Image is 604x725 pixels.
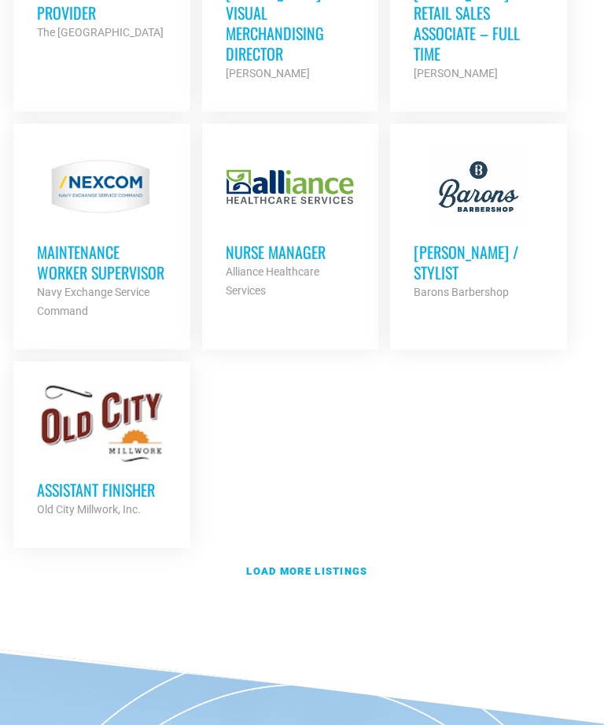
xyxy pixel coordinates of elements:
[37,286,149,317] strong: Navy Exchange Service Command
[13,124,190,344] a: MAINTENANCE WORKER SUPERVISOR Navy Exchange Service Command
[202,124,378,324] a: Nurse Manager Alliance Healthcare Services
[37,503,141,516] strong: Old City Millwork, Inc.
[246,565,367,577] strong: Load more listings
[37,26,164,39] strong: The [GEOGRAPHIC_DATA]
[13,361,190,542] a: Assistant Finisher Old City Millwork, Inc.
[414,286,509,298] strong: Barons Barbershop
[414,242,543,283] h3: [PERSON_NAME] / Stylist
[226,265,319,297] strong: Alliance Healthcare Services
[226,242,355,262] h3: Nurse Manager
[8,553,596,590] a: Load more listings
[390,124,566,325] a: [PERSON_NAME] / Stylist Barons Barbershop
[37,242,166,283] h3: MAINTENANCE WORKER SUPERVISOR
[226,67,310,80] strong: [PERSON_NAME]
[37,479,166,500] h3: Assistant Finisher
[414,67,498,80] strong: [PERSON_NAME]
